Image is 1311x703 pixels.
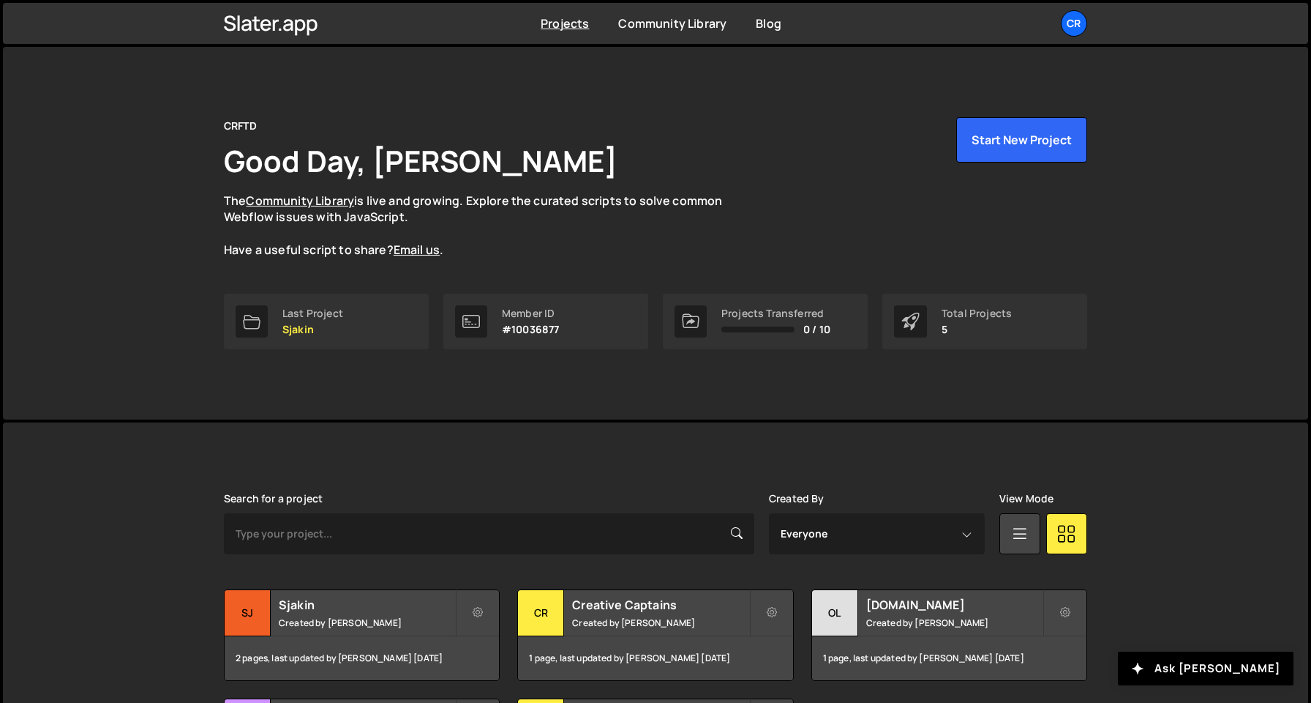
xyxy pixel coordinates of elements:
a: CR [1061,10,1087,37]
a: Sj Sjakin Created by [PERSON_NAME] 2 pages, last updated by [PERSON_NAME] [DATE] [224,589,500,681]
div: Sj [225,590,271,636]
div: Projects Transferred [721,308,830,319]
label: Created By [769,493,824,505]
div: Last Project [282,308,343,319]
p: The is live and growing. Explore the curated scripts to solve common Webflow issues with JavaScri... [224,193,751,258]
label: Search for a project [224,493,323,505]
a: Cr Creative Captains Created by [PERSON_NAME] 1 page, last updated by [PERSON_NAME] [DATE] [517,589,793,681]
p: #10036877 [502,324,559,335]
a: Community Library [618,15,726,31]
button: Ask [PERSON_NAME] [1118,652,1293,685]
label: View Mode [999,493,1053,505]
a: ol [DOMAIN_NAME] Created by [PERSON_NAME] 1 page, last updated by [PERSON_NAME] [DATE] [811,589,1087,681]
div: CRFTD [224,117,257,135]
div: Cr [518,590,564,636]
p: Sjakin [282,324,343,335]
a: Projects [541,15,589,31]
small: Created by [PERSON_NAME] [279,617,455,629]
div: Total Projects [942,308,1012,319]
input: Type your project... [224,513,754,554]
a: Community Library [246,193,354,209]
small: Created by [PERSON_NAME] [866,617,1043,629]
p: 5 [942,324,1012,335]
button: Start New Project [956,117,1087,163]
div: ol [812,590,858,636]
a: Blog [756,15,781,31]
small: Created by [PERSON_NAME] [572,617,748,629]
div: 1 page, last updated by [PERSON_NAME] [DATE] [812,636,1086,680]
h2: [DOMAIN_NAME] [866,597,1043,613]
h2: Creative Captains [572,597,748,613]
span: 0 / 10 [803,324,830,335]
div: 2 pages, last updated by [PERSON_NAME] [DATE] [225,636,499,680]
div: Member ID [502,308,559,319]
a: Email us [394,242,440,258]
h1: Good Day, [PERSON_NAME] [224,141,617,181]
a: Last Project Sjakin [224,294,429,349]
div: 1 page, last updated by [PERSON_NAME] [DATE] [518,636,792,680]
h2: Sjakin [279,597,455,613]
